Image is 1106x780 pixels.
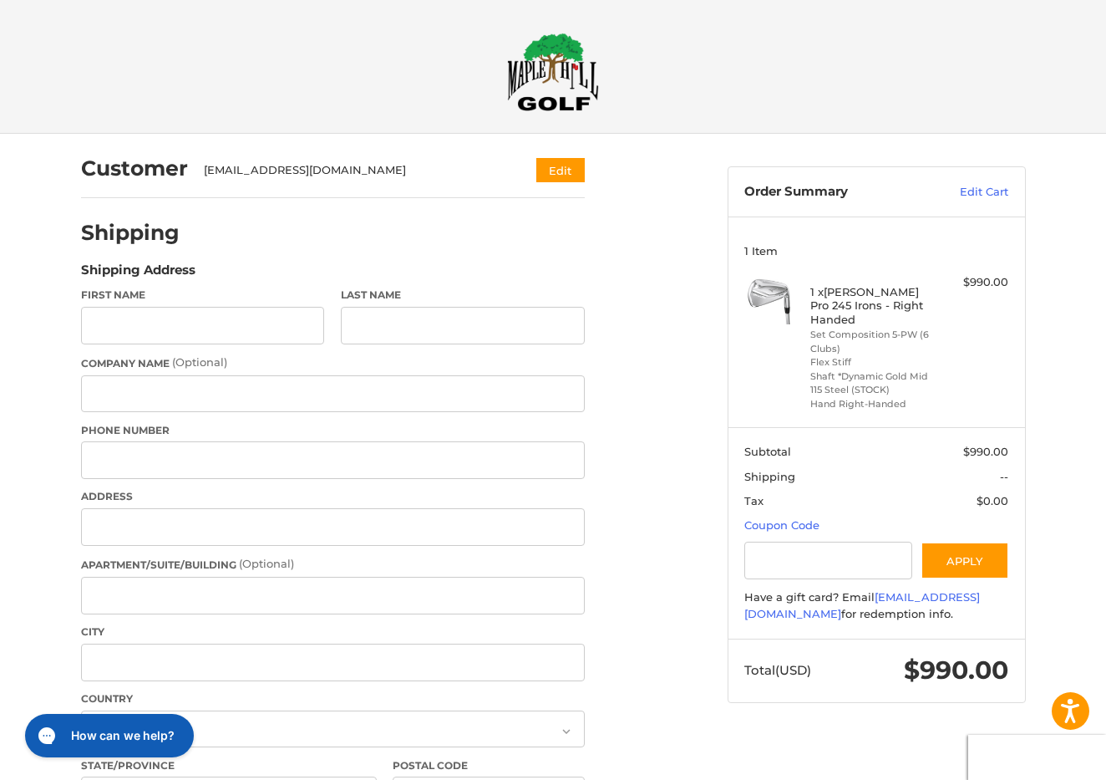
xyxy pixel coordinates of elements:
[81,354,585,371] label: Company Name
[744,470,795,483] span: Shipping
[942,274,1008,291] div: $990.00
[204,162,504,179] div: [EMAIL_ADDRESS][DOMAIN_NAME]
[1000,470,1008,483] span: --
[81,155,188,181] h2: Customer
[81,489,585,504] label: Address
[81,556,585,573] label: Apartment/Suite/Building
[810,355,938,370] li: Flex Stiff
[341,288,585,303] label: Last Name
[810,285,938,326] h4: 1 x [PERSON_NAME] Pro 245 Irons - Right Handed
[744,518,819,532] a: Coupon Code
[744,590,980,620] a: [EMAIL_ADDRESS][DOMAIN_NAME]
[921,542,1009,579] button: Apply
[744,589,1008,622] div: Have a gift card? Email for redemption info.
[536,158,585,182] button: Edit
[744,662,811,678] span: Total (USD)
[81,758,377,773] label: State/Province
[810,370,938,397] li: Shaft *Dynamic Gold Mid 115 Steel (STOCK)
[81,220,180,246] h2: Shipping
[172,355,227,369] small: (Optional)
[81,288,325,303] label: First Name
[744,445,791,458] span: Subtotal
[17,708,199,763] iframe: Gorgias live chat messenger
[810,397,938,411] li: Hand Right-Handed
[507,33,599,111] img: Maple Hill Golf
[393,758,585,773] label: Postal Code
[904,655,1008,686] span: $990.00
[968,735,1106,780] iframe: Google Customer Reviews
[744,494,764,507] span: Tax
[81,691,585,706] label: Country
[963,445,1008,458] span: $990.00
[81,625,585,640] label: City
[81,423,585,438] label: Phone Number
[810,328,938,355] li: Set Composition 5-PW (6 Clubs)
[744,244,1008,257] h3: 1 Item
[81,261,195,288] legend: Shipping Address
[239,557,294,570] small: (Optional)
[924,184,1008,201] a: Edit Cart
[744,542,912,579] input: Gift Certificate or Coupon Code
[977,494,1008,507] span: $0.00
[744,184,924,201] h3: Order Summary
